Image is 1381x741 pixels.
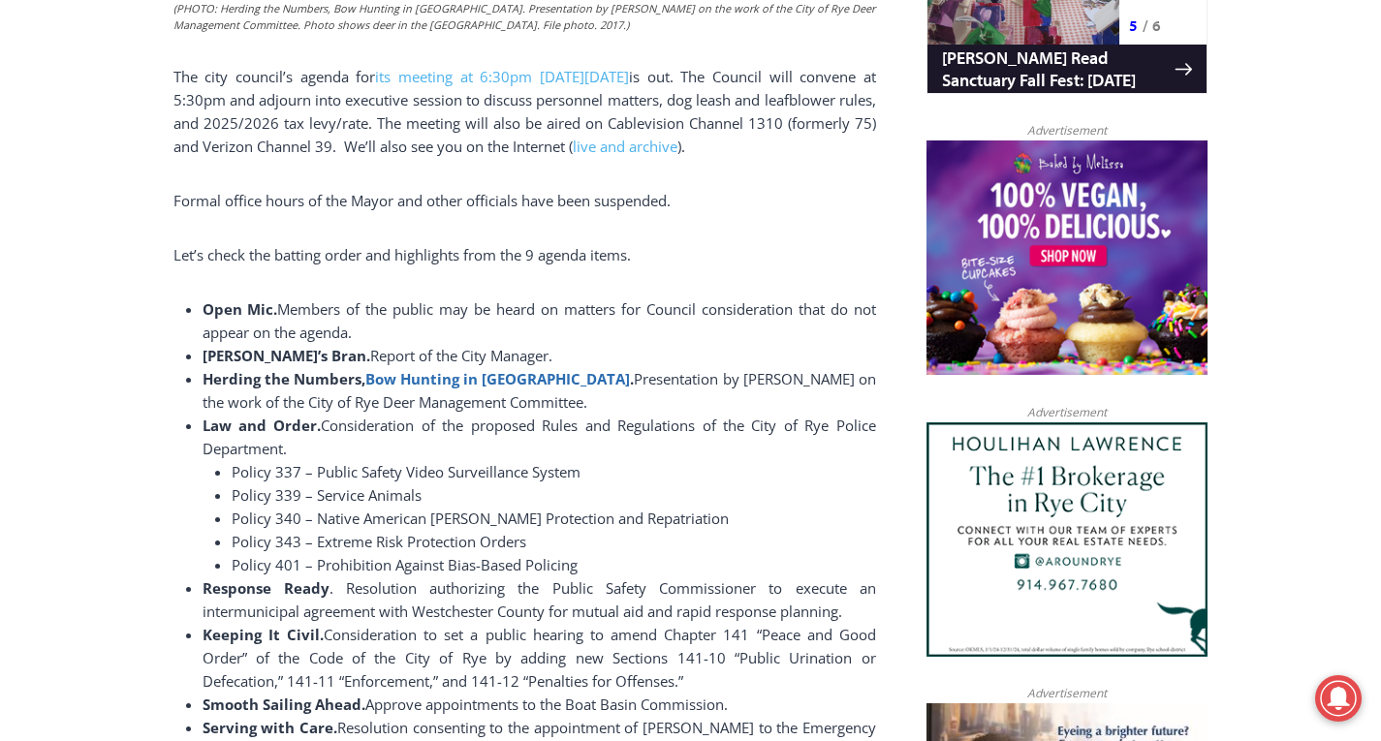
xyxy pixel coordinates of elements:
[203,299,278,319] b: Open Mic.
[203,416,322,435] b: Law and Order.
[232,485,422,505] span: Policy 339 – Service Animals
[203,576,876,623] li: . Resolution authorizing the Public Safety Commissioner to execute an intermunicipal agreement wi...
[1008,121,1126,139] span: Advertisement
[173,245,631,264] span: Let’s check the batting order and highlights from the 9 agenda items.
[203,346,370,365] b: [PERSON_NAME]’s Bran.
[226,164,235,183] div: 6
[926,422,1208,657] img: Houlihan Lawrence The #1 Brokerage in Rye City
[203,625,324,644] b: Keeping It Civil.
[232,555,578,574] span: Policy 401 – Prohibition Against Bias-Based Policing
[1,193,280,241] a: [PERSON_NAME] Read Sanctuary Fall Fest: [DATE]
[203,695,365,714] b: Smooth Sailing Ahead.
[365,695,728,714] span: Approve appointments to the Boat Basin Commission.
[630,369,634,388] b: .
[203,578,330,598] strong: Response Ready
[489,1,916,188] div: "We would have speakers with experience in local journalism speak to us about their experiences a...
[1008,403,1126,421] span: Advertisement
[573,137,677,156] a: live and archive
[203,299,876,342] span: Members of the public may be heard on matters for Council consideration that do not appear on the...
[203,718,337,737] b: Serving with Care.
[365,369,631,388] a: Bow Hunting in [GEOGRAPHIC_DATA]
[677,137,685,156] span: ).
[203,625,876,691] span: Consideration to set a public hearing to amend Chapter 141 “Peace and Good Order” of the Code of ...
[507,193,898,236] span: Intern @ [DOMAIN_NAME]
[1008,684,1126,702] span: Advertisement
[375,67,629,86] a: its meeting at 6:30pm [DATE][DATE]
[203,57,270,159] div: unique DIY crafts
[926,140,1208,375] img: Baked by Melissa
[16,195,248,239] h4: [PERSON_NAME] Read Sanctuary Fall Fest: [DATE]
[216,164,221,183] div: /
[203,164,211,183] div: 5
[173,191,671,210] span: Formal office hours of the Mayor and other officials have been suspended.
[232,509,729,528] span: Policy 340 – Native American [PERSON_NAME] Protection and Repatriation
[370,346,552,365] span: Report of the City Manager.
[466,188,939,241] a: Intern @ [DOMAIN_NAME]
[203,416,876,458] span: Consideration of the proposed Rules and Regulations of the City of Rye Police Department.
[232,532,526,551] span: Policy 343 – Extreme Risk Protection Orders
[232,462,581,481] span: Policy 337 – Public Safety Video Surveillance System
[203,369,365,388] b: Herding the Numbers,
[173,67,376,86] span: The city council’s agenda for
